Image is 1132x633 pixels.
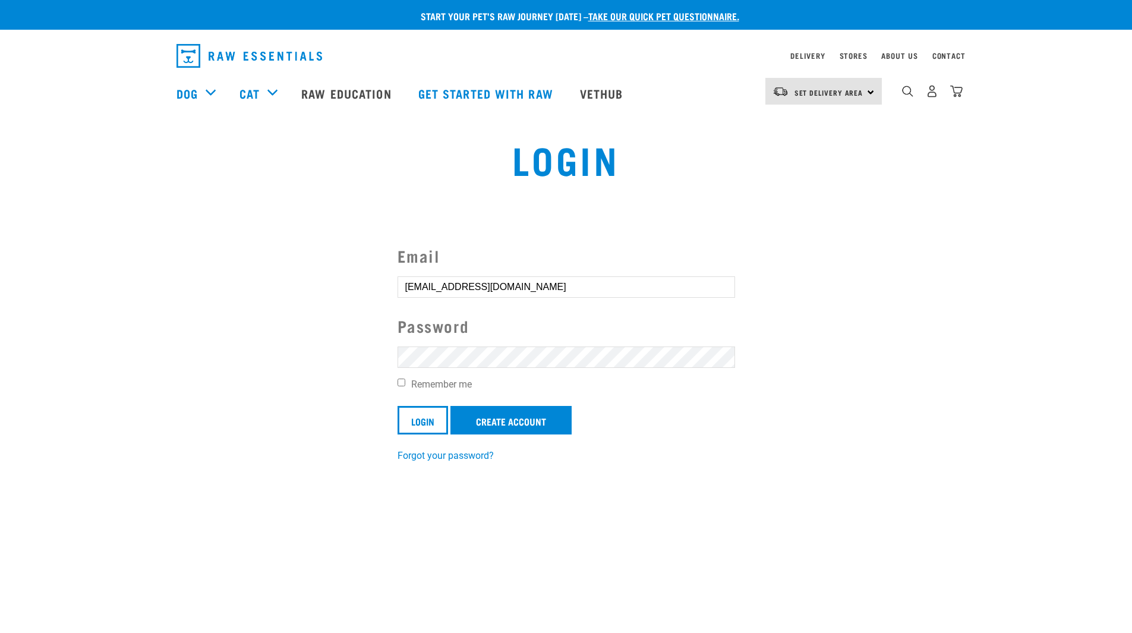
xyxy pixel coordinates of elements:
[289,70,406,117] a: Raw Education
[794,90,863,95] span: Set Delivery Area
[568,70,638,117] a: Vethub
[176,84,198,102] a: Dog
[772,86,789,97] img: van-moving.png
[239,84,260,102] a: Cat
[902,86,913,97] img: home-icon-1@2x.png
[398,379,405,386] input: Remember me
[210,137,922,180] h1: Login
[932,53,966,58] a: Contact
[840,53,868,58] a: Stores
[450,406,572,434] a: Create Account
[950,85,963,97] img: home-icon@2x.png
[398,314,735,338] label: Password
[176,44,322,68] img: Raw Essentials Logo
[167,39,966,73] nav: dropdown navigation
[881,53,917,58] a: About Us
[926,85,938,97] img: user.png
[398,244,735,268] label: Email
[588,13,739,18] a: take our quick pet questionnaire.
[406,70,568,117] a: Get started with Raw
[790,53,825,58] a: Delivery
[398,450,494,461] a: Forgot your password?
[398,377,735,392] label: Remember me
[398,406,448,434] input: Login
